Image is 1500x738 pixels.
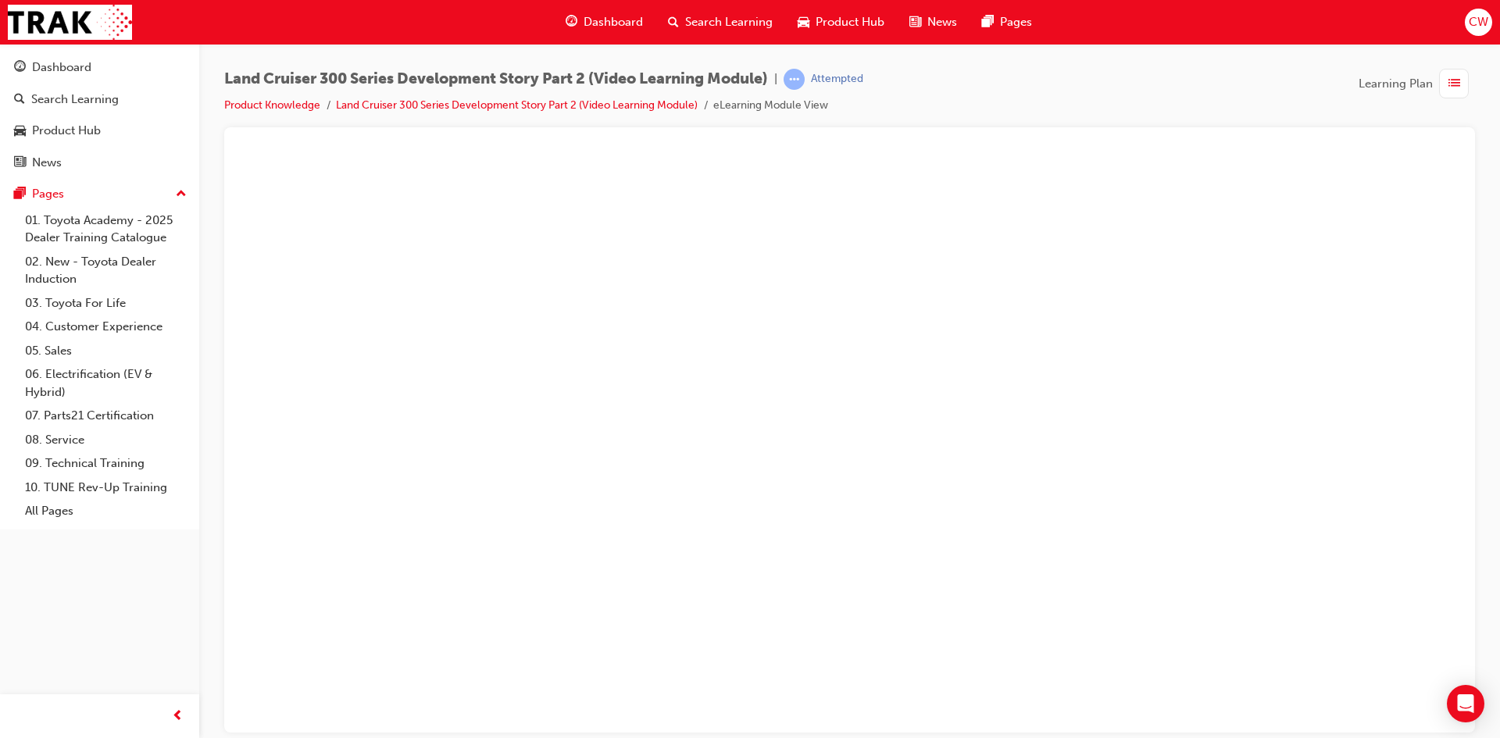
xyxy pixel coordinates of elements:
[553,6,655,38] a: guage-iconDashboard
[897,6,970,38] a: news-iconNews
[713,97,828,115] li: eLearning Module View
[6,53,193,82] a: Dashboard
[32,185,64,203] div: Pages
[19,428,193,452] a: 08. Service
[224,98,320,112] a: Product Knowledge
[14,124,26,138] span: car-icon
[14,61,26,75] span: guage-icon
[32,59,91,77] div: Dashboard
[1359,69,1475,98] button: Learning Plan
[909,12,921,32] span: news-icon
[774,70,777,88] span: |
[19,250,193,291] a: 02. New - Toyota Dealer Induction
[1448,74,1460,94] span: list-icon
[176,184,187,205] span: up-icon
[224,70,768,88] span: Land Cruiser 300 Series Development Story Part 2 (Video Learning Module)
[1359,75,1433,93] span: Learning Plan
[655,6,785,38] a: search-iconSearch Learning
[784,69,805,90] span: learningRecordVerb_ATTEMPT-icon
[1465,9,1492,36] button: CW
[32,154,62,172] div: News
[14,187,26,201] span: pages-icon
[8,5,132,40] img: Trak
[172,707,184,726] span: prev-icon
[785,6,897,38] a: car-iconProduct Hub
[816,13,884,31] span: Product Hub
[811,72,863,87] div: Attempted
[1000,13,1032,31] span: Pages
[19,362,193,404] a: 06. Electrification (EV & Hybrid)
[6,180,193,209] button: Pages
[336,98,698,112] a: Land Cruiser 300 Series Development Story Part 2 (Video Learning Module)
[19,339,193,363] a: 05. Sales
[14,93,25,107] span: search-icon
[19,315,193,339] a: 04. Customer Experience
[32,122,101,140] div: Product Hub
[798,12,809,32] span: car-icon
[19,404,193,428] a: 07. Parts21 Certification
[19,499,193,523] a: All Pages
[668,12,679,32] span: search-icon
[566,12,577,32] span: guage-icon
[19,451,193,476] a: 09. Technical Training
[6,148,193,177] a: News
[6,85,193,114] a: Search Learning
[584,13,643,31] span: Dashboard
[1447,685,1484,722] div: Open Intercom Messenger
[927,13,957,31] span: News
[6,50,193,180] button: DashboardSearch LearningProduct HubNews
[1469,13,1488,31] span: CW
[14,156,26,170] span: news-icon
[31,91,119,109] div: Search Learning
[685,13,773,31] span: Search Learning
[19,476,193,500] a: 10. TUNE Rev-Up Training
[6,116,193,145] a: Product Hub
[982,12,994,32] span: pages-icon
[19,291,193,316] a: 03. Toyota For Life
[970,6,1045,38] a: pages-iconPages
[19,209,193,250] a: 01. Toyota Academy - 2025 Dealer Training Catalogue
